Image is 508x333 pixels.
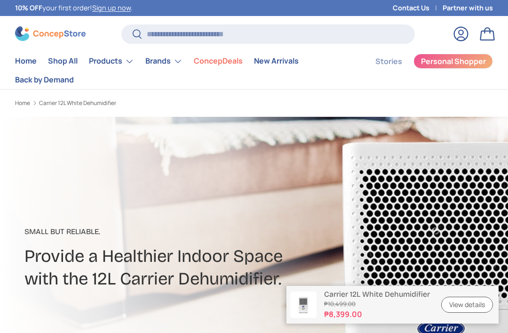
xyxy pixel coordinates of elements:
[15,3,133,13] p: your first order! .
[15,71,74,89] a: Back by Demand
[140,52,188,71] summary: Brands
[145,52,183,71] a: Brands
[15,100,30,106] a: Home
[441,297,493,313] a: View details
[254,52,299,70] a: New Arrivals
[194,52,243,70] a: ConcepDeals
[24,226,386,237] p: Small But Reliable.
[39,100,116,106] a: Carrier 12L White Dehumidifier
[48,52,78,70] a: Shop All
[353,52,493,89] nav: Secondary
[324,290,430,299] p: Carrier 12L White Dehumidifier
[443,3,493,13] a: Partner with us
[15,26,86,41] img: ConcepStore
[92,3,131,12] a: Sign up now
[324,309,430,320] strong: ₱8,399.00
[15,52,37,70] a: Home
[89,52,134,71] a: Products
[83,52,140,71] summary: Products
[324,300,430,309] s: ₱10,499.00
[290,292,317,318] img: carrier-dehumidifier-12-liter-full-view-concepstore
[413,54,493,69] a: Personal Shopper
[421,57,486,65] span: Personal Shopper
[24,245,386,290] h2: Provide a Healthier Indoor Space with the 12L Carrier Dehumidifier.
[15,52,353,89] nav: Primary
[15,3,42,12] strong: 10% OFF
[15,99,268,107] nav: Breadcrumbs
[375,52,402,71] a: Stories
[393,3,443,13] a: Contact Us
